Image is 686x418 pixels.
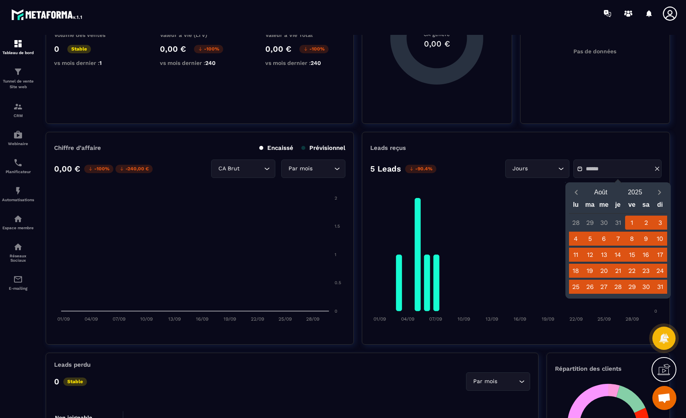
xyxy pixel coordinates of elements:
[471,377,499,386] span: Par mois
[486,316,498,322] tspan: 13/09
[597,199,611,213] div: me
[115,165,153,173] p: -240,00 €
[639,280,653,294] div: 30
[2,226,34,230] p: Espace membre
[2,180,34,208] a: automationsautomationsAutomatisations
[555,365,662,372] p: Répartition des clients
[597,232,611,246] div: 6
[63,378,87,386] p: Stable
[85,316,98,322] tspan: 04/09
[569,264,583,278] div: 18
[13,158,23,168] img: scheduler
[2,50,34,55] p: Tableau de bord
[11,7,83,22] img: logo
[265,32,345,38] p: Valeur à Vie Total
[639,264,653,278] div: 23
[54,164,80,174] p: 0,00 €
[625,199,639,213] div: ve
[611,232,625,246] div: 7
[597,316,611,322] tspan: 25/09
[653,199,667,213] div: di
[13,242,23,252] img: social-network
[13,186,23,196] img: automations
[168,316,181,322] tspan: 13/09
[67,45,91,53] p: Stable
[611,216,625,230] div: 31
[430,316,442,322] tspan: 07/09
[265,60,345,66] p: vs mois dernier :
[265,44,291,54] p: 0,00 €
[597,264,611,278] div: 20
[584,185,618,199] button: Open months overlay
[569,199,583,213] div: lu
[458,316,470,322] tspan: 10/09
[335,224,340,229] tspan: 1.5
[335,252,336,257] tspan: 1
[259,144,293,151] p: Encaissé
[299,45,329,53] p: -100%
[2,170,34,174] p: Planificateur
[13,102,23,111] img: formation
[569,280,583,294] div: 25
[583,216,597,230] div: 29
[13,39,23,48] img: formation
[510,164,529,173] span: Jours
[611,199,625,213] div: je
[583,280,597,294] div: 26
[583,199,597,213] div: ma
[583,232,597,246] div: 5
[653,232,667,246] div: 10
[13,130,23,139] img: automations
[54,32,134,38] p: Volume des ventes
[211,160,275,178] div: Search for option
[529,164,556,173] input: Search for option
[405,165,436,173] p: -90.4%
[569,216,667,294] div: Calendar days
[573,48,616,55] p: Pas de données
[611,280,625,294] div: 28
[625,232,639,246] div: 8
[653,264,667,278] div: 24
[160,60,240,66] p: vs mois dernier :
[625,316,639,322] tspan: 28/09
[287,164,314,173] span: Par mois
[2,198,34,202] p: Automatisations
[2,124,34,152] a: automationsautomationsWebinaire
[54,44,59,54] p: 0
[597,280,611,294] div: 27
[2,254,34,263] p: Réseaux Sociaux
[639,232,653,246] div: 9
[654,309,657,314] tspan: 0
[2,208,34,236] a: automationsautomationsEspace membre
[140,316,153,322] tspan: 10/09
[278,316,292,322] tspan: 25/09
[194,45,223,53] p: -100%
[583,248,597,262] div: 12
[611,248,625,262] div: 14
[306,316,319,322] tspan: 28/09
[569,316,583,322] tspan: 22/09
[639,248,653,262] div: 16
[639,199,653,213] div: sa
[569,232,583,246] div: 4
[625,280,639,294] div: 29
[84,165,113,173] p: -100%
[652,386,676,410] div: Ouvrir le chat
[2,113,34,118] p: CRM
[597,248,611,262] div: 13
[373,316,386,322] tspan: 01/09
[652,187,667,198] button: Next month
[2,96,34,124] a: formationformationCRM
[2,33,34,61] a: formationformationTableau de bord
[2,152,34,180] a: schedulerschedulerPlanificateur
[54,361,91,368] p: Leads perdu
[2,269,34,297] a: emailemailE-mailing
[99,60,102,66] span: 1
[569,199,667,294] div: Calendar wrapper
[2,141,34,146] p: Webinaire
[13,275,23,284] img: email
[301,144,345,151] p: Prévisionnel
[370,164,401,174] p: 5 Leads
[370,144,406,151] p: Leads reçus
[216,164,241,173] span: CA Brut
